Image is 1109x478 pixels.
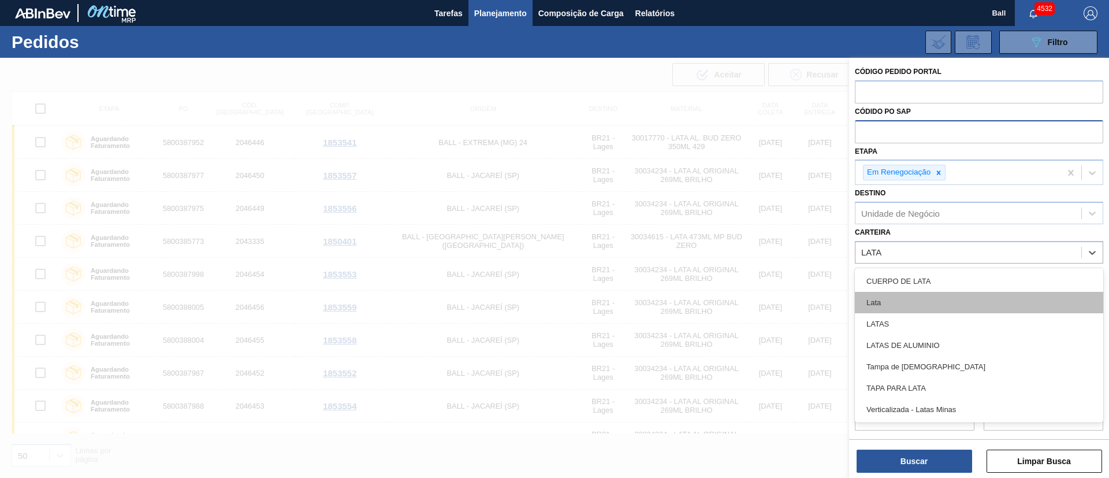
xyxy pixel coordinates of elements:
label: Códido PO SAP [855,108,911,116]
img: Logout [1084,6,1097,20]
span: Tarefas [434,6,463,20]
span: Relatórios [635,6,675,20]
span: Filtro [1048,38,1068,47]
div: LATAS [855,313,1103,335]
div: Importar Negociações dos Pedidos [925,31,951,54]
div: Tampa de [DEMOGRAPHIC_DATA] [855,356,1103,377]
div: TAPA PARA LATA [855,377,1103,399]
div: LATAS DE ALUMINIO [855,335,1103,356]
button: Notificações [1015,5,1052,21]
h1: Pedidos [12,35,184,49]
span: Composição de Carga [538,6,624,20]
div: CUERPO DE LATA [855,271,1103,292]
div: Lata [855,292,1103,313]
label: Carteira [855,228,891,236]
button: Filtro [999,31,1097,54]
div: Solicitação de Revisão de Pedidos [955,31,992,54]
span: Planejamento [474,6,527,20]
div: Em Renegociação [864,165,932,180]
span: 4532 [1034,2,1055,15]
label: Mostrar itens pendentes [855,436,954,450]
label: Destino [855,189,885,197]
label: Material [855,268,890,276]
label: Código Pedido Portal [855,68,941,76]
div: Unidade de Negócio [861,209,940,218]
img: TNhmsLtSVTkK8tSr43FrP2fwEKptu5GPRR3wAAAABJRU5ErkJggg== [15,8,70,18]
div: Verticalizada - Latas Minas [855,399,1103,420]
label: Etapa [855,147,877,155]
